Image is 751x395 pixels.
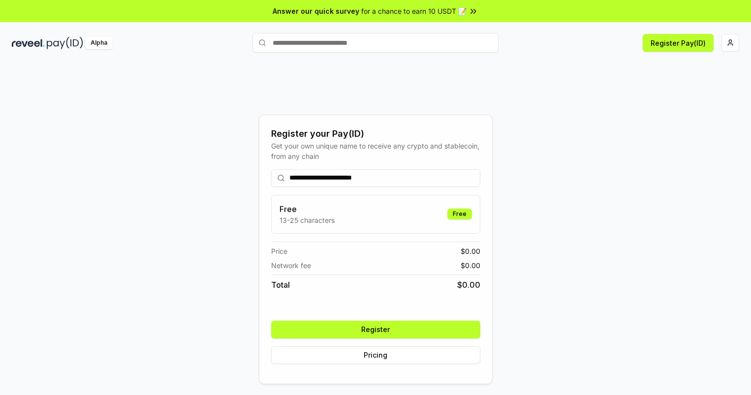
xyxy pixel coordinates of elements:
[271,346,480,364] button: Pricing
[271,141,480,161] div: Get your own unique name to receive any crypto and stablecoin, from any chain
[271,279,290,291] span: Total
[457,279,480,291] span: $ 0.00
[271,246,287,256] span: Price
[47,37,83,49] img: pay_id
[12,37,45,49] img: reveel_dark
[271,321,480,338] button: Register
[271,127,480,141] div: Register your Pay(ID)
[461,260,480,271] span: $ 0.00
[361,6,467,16] span: for a chance to earn 10 USDT 📝
[271,260,311,271] span: Network fee
[273,6,359,16] span: Answer our quick survey
[280,215,335,225] p: 13-25 characters
[447,209,472,219] div: Free
[643,34,714,52] button: Register Pay(ID)
[461,246,480,256] span: $ 0.00
[280,203,335,215] h3: Free
[85,37,113,49] div: Alpha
